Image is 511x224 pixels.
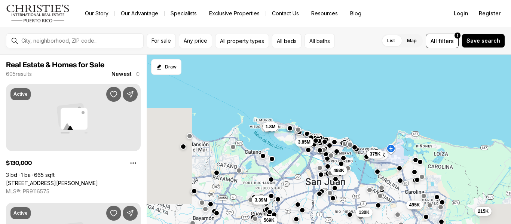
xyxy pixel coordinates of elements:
span: 399K [374,152,385,158]
span: All [431,37,437,45]
button: 130K [356,208,373,217]
button: All beds [272,34,302,48]
a: Blog [344,8,367,19]
label: Map [401,34,423,47]
span: 130K [359,209,370,215]
a: 286 CALLE JUNIN #J307, SAN JUAN PR, 00926 [6,180,98,187]
button: Save Property: 286 CALLE JUNIN #J307 [106,87,121,102]
button: Share Property [123,87,138,102]
span: For sale [152,38,171,44]
span: filters [438,37,454,45]
button: 3.39M [252,196,270,205]
span: Newest [111,71,132,77]
button: Save Property: 602 MANUEL FERNANDEZ JUNCOS AVE #1,27 & 28 [106,206,121,221]
button: Any price [179,34,212,48]
button: 375K [367,150,384,159]
a: Exclusive Properties [203,8,266,19]
p: 605 results [6,71,32,77]
span: 3.85M [298,139,310,145]
label: List [381,34,401,47]
button: Register [474,6,505,21]
button: 495K [406,200,423,209]
button: Share Property [123,206,138,221]
p: Active [13,210,28,216]
button: Contact Us [266,8,305,19]
button: Start drawing [151,59,181,75]
span: Login [454,10,468,16]
p: Active [13,91,28,97]
span: Real Estate & Homes for Sale [6,61,104,69]
span: 375K [370,151,381,157]
span: 3.39M [255,197,267,203]
button: Login [449,6,473,21]
button: Property options [126,156,141,171]
span: Any price [184,38,207,44]
span: 493K [333,168,344,174]
button: 1.8M [263,122,279,131]
button: For sale [147,34,176,48]
button: Save search [462,34,505,48]
span: 1 [457,33,458,39]
span: 1.8M [266,124,276,130]
button: 493K [330,166,347,175]
img: logo [6,4,70,22]
button: Newest [107,67,145,82]
button: 3.85M [295,138,313,147]
span: 495K [409,202,420,208]
a: Resources [305,8,344,19]
a: Specialists [165,8,203,19]
button: All property types [215,34,269,48]
a: Our Advantage [115,8,164,19]
a: Our Story [79,8,114,19]
span: Save search [466,38,500,44]
span: 569K [264,217,275,223]
button: Allfilters1 [426,34,459,48]
span: Register [479,10,501,16]
button: All baths [305,34,335,48]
